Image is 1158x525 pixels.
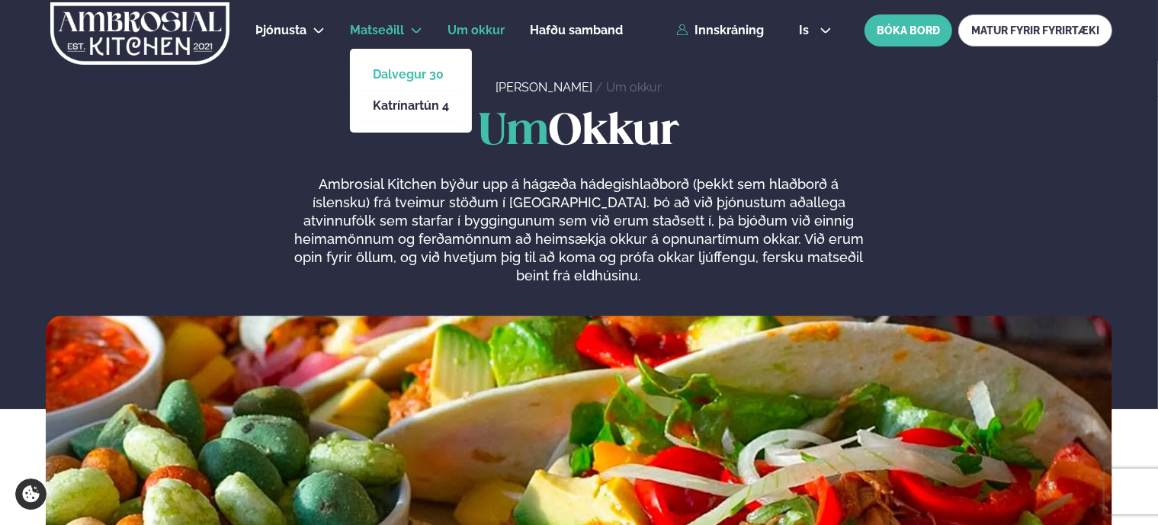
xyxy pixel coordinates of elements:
[496,80,592,94] a: [PERSON_NAME]
[530,23,623,37] span: Hafðu samband
[787,24,844,37] button: is
[15,479,47,510] a: Cookie settings
[799,24,813,37] span: is
[447,21,505,40] a: Um okkur
[447,23,505,37] span: Um okkur
[255,21,306,40] a: Þjónusta
[350,23,404,37] span: Matseðill
[373,69,449,81] a: Dalvegur 30
[373,100,449,112] a: Katrínartún 4
[350,21,404,40] a: Matseðill
[606,80,662,94] a: Um okkur
[49,2,231,65] img: logo
[958,14,1112,46] a: MATUR FYRIR FYRIRTÆKI
[676,24,764,37] a: Innskráning
[255,23,306,37] span: Þjónusta
[46,108,1112,157] h1: Okkur
[864,14,952,46] button: BÓKA BORÐ
[290,175,867,285] p: Ambrosial Kitchen býður upp á hágæða hádegishlaðborð (þekkt sem hlaðborð á íslensku) frá tveimur ...
[479,111,549,153] span: Um
[595,80,606,94] span: /
[530,21,623,40] a: Hafðu samband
